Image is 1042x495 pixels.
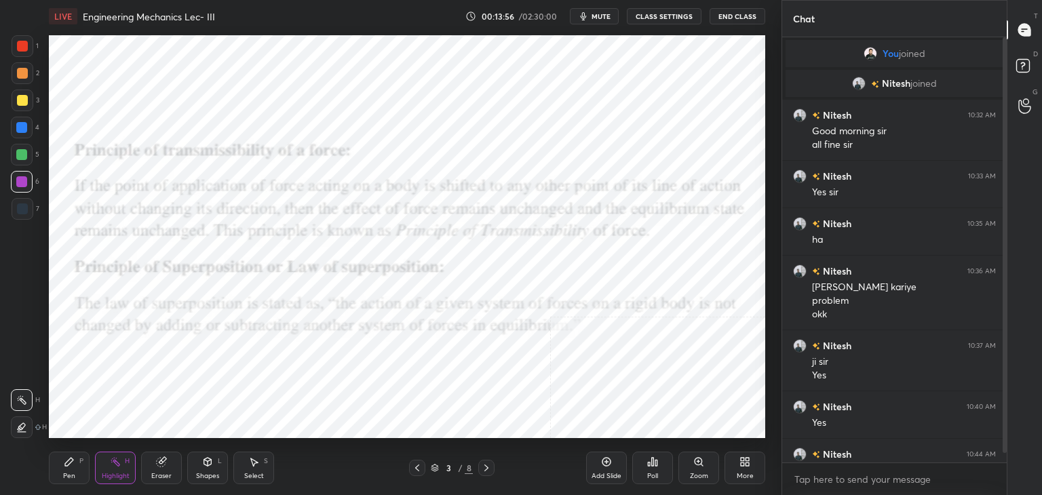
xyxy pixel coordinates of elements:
[793,170,807,183] img: 3
[812,403,820,411] img: no-rating-badge.077c3623.svg
[793,339,807,353] img: 3
[967,403,996,411] div: 10:40 AM
[820,169,851,183] h6: Nitesh
[12,90,39,111] div: 3
[910,78,937,89] span: joined
[83,10,215,23] h4: Engineering Mechanics Lec- III
[793,108,807,122] img: 3
[812,138,996,152] div: all fine sir
[782,1,826,37] p: Chat
[125,458,130,464] div: H
[592,12,611,21] span: mute
[812,233,996,247] div: ha
[812,268,820,275] img: no-rating-badge.077c3623.svg
[465,462,473,474] div: 8
[871,81,879,88] img: no-rating-badge.077c3623.svg
[737,473,754,479] div: More
[899,48,925,59] span: joined
[812,416,996,430] div: Yes
[442,464,455,472] div: 3
[812,369,996,382] div: Yes
[244,473,264,479] div: Select
[852,77,866,90] img: 3
[12,198,39,220] div: 7
[196,473,219,479] div: Shapes
[102,473,130,479] div: Highlight
[967,220,996,228] div: 10:35 AM
[820,447,851,461] h6: Nitesh
[812,355,996,369] div: ji sir
[882,78,910,89] span: Nitesh
[782,37,1007,463] div: grid
[820,108,851,122] h6: Nitesh
[42,424,47,431] p: H
[592,473,621,479] div: Add Slide
[812,342,820,350] img: no-rating-badge.077c3623.svg
[883,48,899,59] span: You
[710,8,765,24] button: End Class
[264,458,268,464] div: S
[151,473,172,479] div: Eraser
[812,173,820,180] img: no-rating-badge.077c3623.svg
[647,473,658,479] div: Poll
[812,125,996,138] div: Good morning sir
[12,62,39,84] div: 2
[864,47,877,60] img: a90b112ffddb41d1843043b4965b2635.jpg
[690,473,708,479] div: Zoom
[812,220,820,228] img: no-rating-badge.077c3623.svg
[812,308,996,321] div: okk
[793,400,807,414] img: 3
[458,464,462,472] div: /
[49,8,77,24] div: LIVE
[812,294,996,308] div: problem
[793,448,807,461] img: 3
[79,458,83,464] div: P
[218,458,222,464] div: L
[570,8,619,24] button: mute
[967,450,996,458] div: 10:44 AM
[812,281,996,294] div: [PERSON_NAME] kariye
[967,267,996,275] div: 10:36 AM
[793,217,807,231] img: 3
[627,8,701,24] button: CLASS SETTINGS
[11,144,39,165] div: 5
[820,338,851,353] h6: Nitesh
[1034,11,1038,21] p: T
[812,112,820,119] img: no-rating-badge.077c3623.svg
[968,111,996,119] div: 10:32 AM
[1033,49,1038,59] p: D
[63,473,75,479] div: Pen
[820,399,851,414] h6: Nitesh
[11,117,39,138] div: 4
[812,451,820,458] img: no-rating-badge.077c3623.svg
[35,424,41,430] img: shiftIcon.72a6c929.svg
[11,171,39,193] div: 6
[12,35,39,57] div: 1
[793,264,807,278] img: 3
[35,397,40,403] p: H
[968,172,996,180] div: 10:33 AM
[812,186,996,199] div: Yes sir
[820,216,851,231] h6: Nitesh
[1033,87,1038,97] p: G
[820,264,851,278] h6: Nitesh
[968,342,996,350] div: 10:37 AM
